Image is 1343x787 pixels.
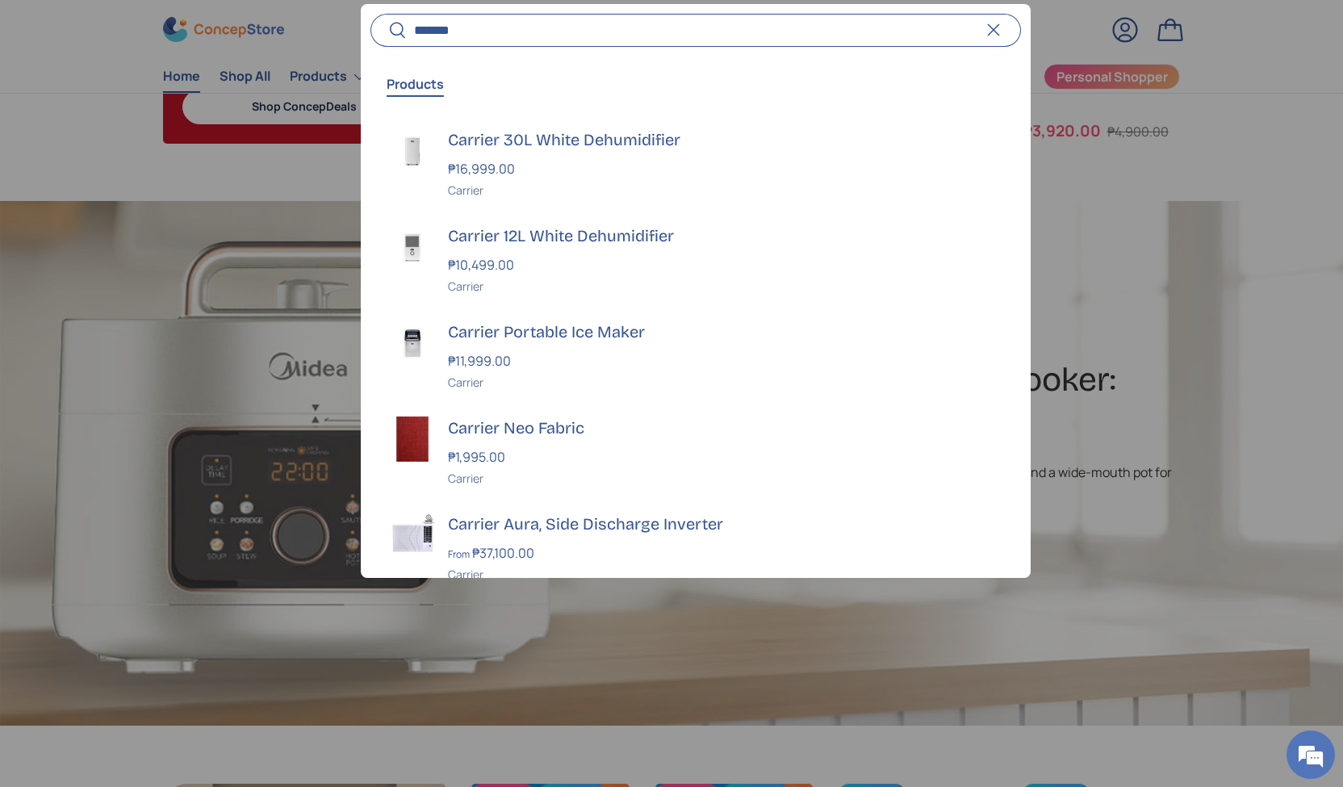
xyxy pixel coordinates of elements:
div: Carrier [448,470,1002,487]
img: carrier-dehumidifier-12-liter-full-view-concepstore [390,224,435,270]
h3: Carrier 30L White Dehumidifier [448,128,1002,151]
div: Carrier [448,374,1002,391]
strong: ₱1,995.00 [448,448,509,466]
h3: Carrier Portable Ice Maker [448,320,1002,343]
strong: ₱16,999.00 [448,160,519,178]
h3: Carrier Neo Fabric [448,417,1002,439]
span: From [448,547,470,561]
a: carrier-dehumidifier-30-liter-full-view-concepstore Carrier 30L White Dehumidifier ₱16,999.00 Car... [361,115,1031,211]
div: Carrier [448,278,1002,295]
div: Carrier [448,566,1002,583]
div: Minimize live chat window [265,8,303,47]
div: Chat with us now [84,90,271,111]
a: carrier-dehumidifier-12-liter-full-view-concepstore Carrier 12L White Dehumidifier ₱10,499.00 Car... [361,211,1031,308]
a: Carrier Aura, Side Discharge Inverter From ₱37,100.00 Carrier [361,500,1031,596]
button: Products [387,65,444,103]
img: carrier-dehumidifier-30-liter-full-view-concepstore [390,128,435,174]
strong: ₱37,100.00 [472,544,538,562]
div: Carrier [448,182,1002,199]
strong: ₱10,499.00 [448,256,518,274]
img: carrier-neo-fabric-garnet-red-full-view-concepstore [390,417,435,462]
img: carrier-ice-maker-full-view-concepstore [390,320,435,366]
a: carrier-ice-maker-full-view-concepstore Carrier Portable Ice Maker ₱11,999.00 Carrier [361,308,1031,404]
h3: Carrier Aura, Side Discharge Inverter [448,513,1002,535]
textarea: Type your message and hit 'Enter' [8,441,308,497]
a: carrier-neo-fabric-garnet-red-full-view-concepstore Carrier Neo Fabric ₱1,995.00 Carrier [361,404,1031,500]
strong: ₱11,999.00 [448,352,515,370]
h3: Carrier 12L White Dehumidifier [448,224,1002,247]
span: We're online! [94,203,223,366]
